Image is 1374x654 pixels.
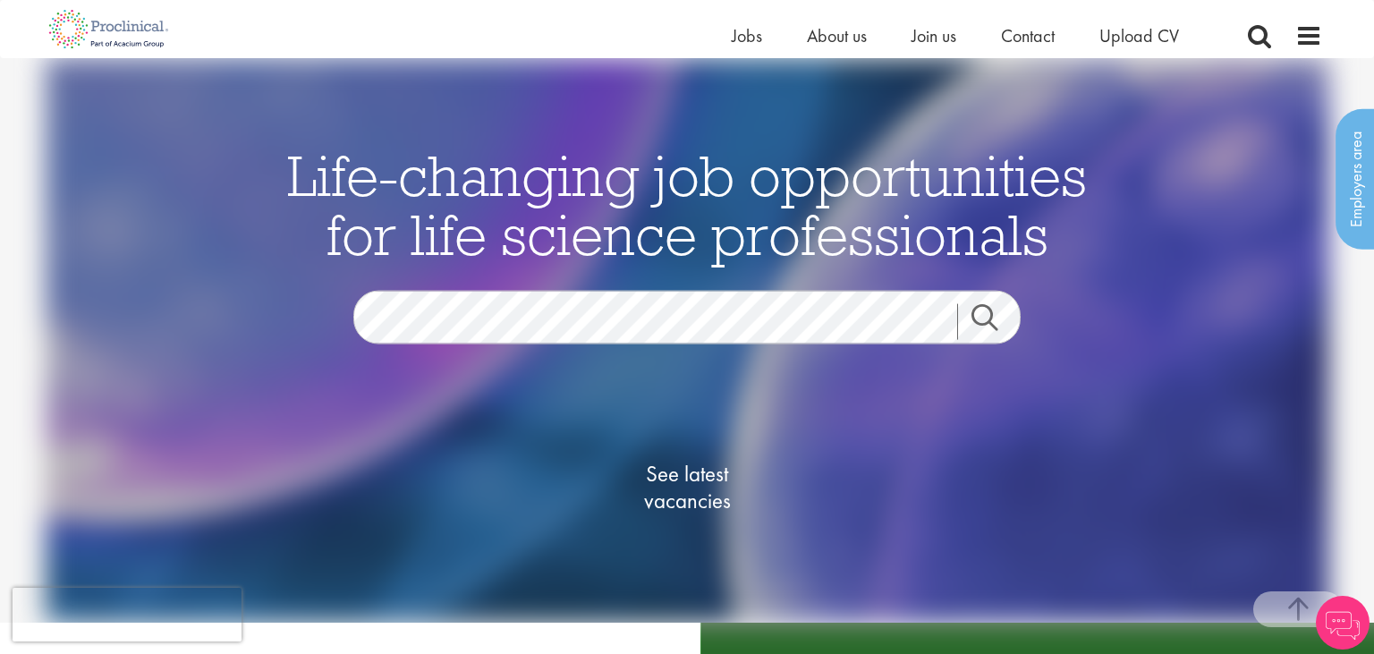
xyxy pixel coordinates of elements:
img: candidate home [46,58,1328,623]
a: Upload CV [1099,24,1179,47]
a: Job search submit button [957,304,1034,340]
a: Join us [912,24,956,47]
iframe: reCAPTCHA [13,588,242,641]
img: Chatbot [1316,596,1370,650]
a: See latestvacancies [598,389,776,586]
a: About us [807,24,867,47]
span: Life-changing job opportunities for life science professionals [287,140,1087,270]
a: Contact [1001,24,1055,47]
a: Jobs [732,24,762,47]
span: See latest vacancies [598,461,776,514]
